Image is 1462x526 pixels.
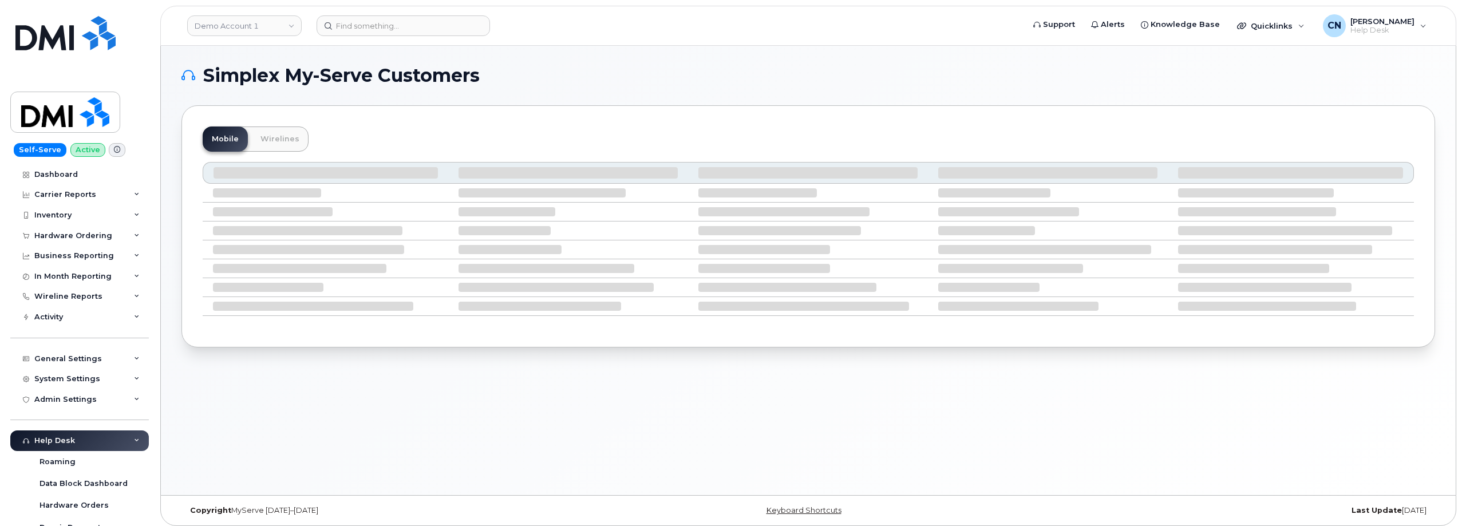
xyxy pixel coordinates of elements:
[190,506,231,515] strong: Copyright
[251,126,309,152] a: Wirelines
[203,67,480,84] span: Simplex My-Serve Customers
[203,126,248,152] a: Mobile
[1352,506,1402,515] strong: Last Update
[1017,506,1435,515] div: [DATE]
[181,506,599,515] div: MyServe [DATE]–[DATE]
[766,506,841,515] a: Keyboard Shortcuts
